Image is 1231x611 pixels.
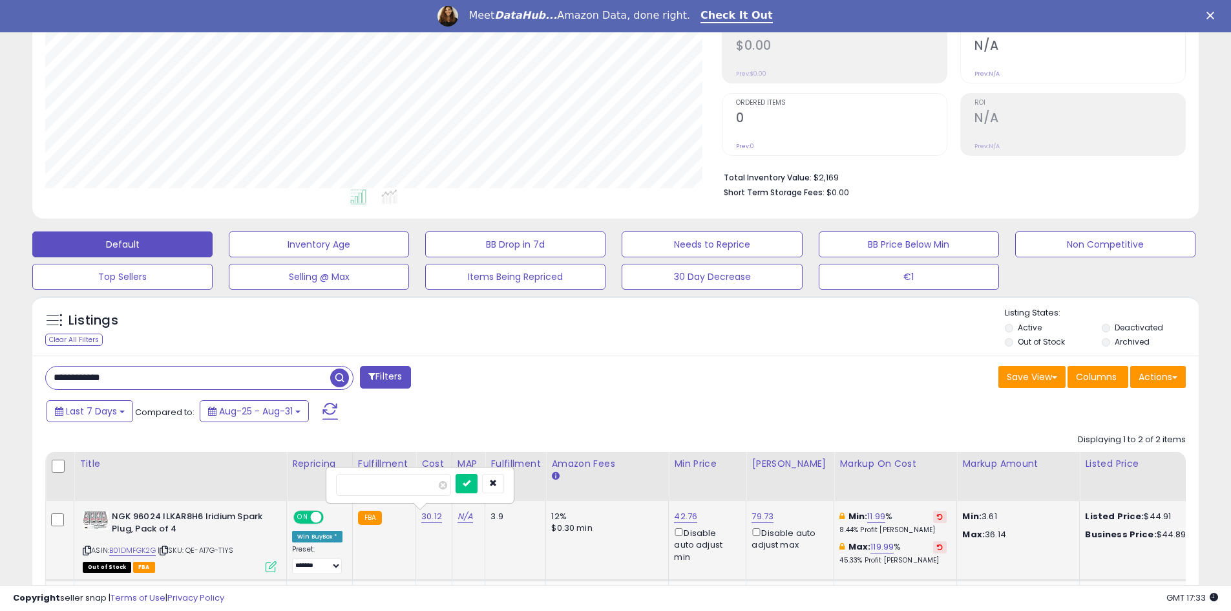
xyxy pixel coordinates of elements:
b: Total Inventory Value: [724,172,812,183]
div: $44.91 [1085,511,1192,522]
i: DataHub... [494,9,557,21]
a: 42.76 [674,510,697,523]
div: Title [79,457,281,471]
small: Prev: 0 [736,142,754,150]
span: All listings that are currently out of stock and unavailable for purchase on Amazon [83,562,131,573]
h5: Listings [68,312,118,330]
div: Markup on Cost [839,457,951,471]
li: $2,169 [724,169,1176,184]
label: Active [1018,322,1042,333]
div: % [839,511,947,535]
span: $0.00 [826,186,849,198]
span: ROI [974,100,1185,107]
p: 3.61 [962,511,1069,522]
div: 3.9 [490,511,536,522]
a: 119.99 [870,541,894,553]
div: 12% [551,511,658,522]
button: Items Being Repriced [425,264,605,290]
span: Ordered Items [736,100,947,107]
div: seller snap | | [13,592,224,605]
button: 30 Day Decrease [622,264,802,290]
label: Deactivated [1115,322,1163,333]
div: Fulfillment Cost [490,457,540,484]
a: 30.12 [421,510,442,523]
label: Archived [1115,336,1150,347]
p: Listing States: [1005,307,1199,319]
button: Top Sellers [32,264,213,290]
div: Displaying 1 to 2 of 2 items [1078,434,1186,446]
p: 36.14 [962,529,1069,541]
a: Check It Out [700,9,773,23]
b: Short Term Storage Fees: [724,187,825,198]
strong: Min: [962,510,982,522]
small: Amazon Fees. [551,471,559,482]
span: 2025-09-8 17:33 GMT [1166,592,1218,604]
div: Close [1206,12,1219,19]
span: Compared to: [135,406,195,418]
b: Listed Price: [1085,510,1144,522]
button: Non Competitive [1015,231,1195,257]
a: Privacy Policy [167,592,224,604]
button: Last 7 Days [47,400,133,422]
b: NGK 96024 ILKAR8H6 Iridium Spark Plug, Pack of 4 [112,511,269,538]
div: [PERSON_NAME] [752,457,828,471]
button: Filters [360,366,410,389]
b: Max: [848,541,871,553]
b: Business Price: [1085,528,1156,541]
span: OFF [322,512,342,523]
h2: N/A [974,111,1185,128]
button: BB Drop in 7d [425,231,605,257]
strong: Copyright [13,592,60,604]
span: Aug-25 - Aug-31 [219,405,293,418]
button: Aug-25 - Aug-31 [200,400,309,422]
small: Prev: N/A [974,142,1000,150]
div: Preset: [292,545,342,574]
button: Needs to Reprice [622,231,802,257]
div: Disable auto adjust max [752,526,824,551]
div: Win BuyBox * [292,531,342,542]
small: FBA [358,511,382,525]
label: Out of Stock [1018,336,1065,347]
div: ASIN: [83,511,277,571]
span: Columns [1076,370,1117,383]
div: Meet Amazon Data, done right. [468,9,690,22]
span: ON [295,512,311,523]
div: Disable auto adjust min [674,526,736,563]
div: % [839,541,947,565]
a: N/A [458,510,473,523]
div: Fulfillment [358,457,410,471]
img: Profile image for Georgie [437,6,458,27]
a: 79.73 [752,510,773,523]
div: $0.30 min [551,522,658,534]
div: $44.89 [1085,529,1192,541]
button: Columns [1068,366,1128,388]
span: Avg. Buybox Share [974,27,1185,34]
button: BB Price Below Min [819,231,999,257]
h2: $0.00 [736,38,947,56]
span: | SKU: QE-A17G-T1YS [158,545,233,555]
button: Actions [1130,366,1186,388]
button: €1 [819,264,999,290]
small: Prev: $0.00 [736,70,766,78]
h2: 0 [736,111,947,128]
h2: N/A [974,38,1185,56]
p: 45.33% Profit [PERSON_NAME] [839,556,947,565]
button: Default [32,231,213,257]
button: Save View [998,366,1066,388]
div: Markup Amount [962,457,1074,471]
span: FBA [133,562,155,573]
strong: Max: [962,528,985,541]
small: Prev: N/A [974,70,1000,78]
span: Last 7 Days [66,405,117,418]
div: Min Price [674,457,741,471]
button: Inventory Age [229,231,409,257]
div: Cost [421,457,447,471]
div: Amazon Fees [551,457,663,471]
div: MAP [458,457,479,471]
a: B01DMFGK2G [109,545,156,556]
a: 11.99 [867,510,885,523]
div: Repricing [292,457,347,471]
div: Clear All Filters [45,334,103,346]
a: Terms of Use [110,592,165,604]
img: 41f2fMxHIHL._SL40_.jpg [83,511,109,530]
